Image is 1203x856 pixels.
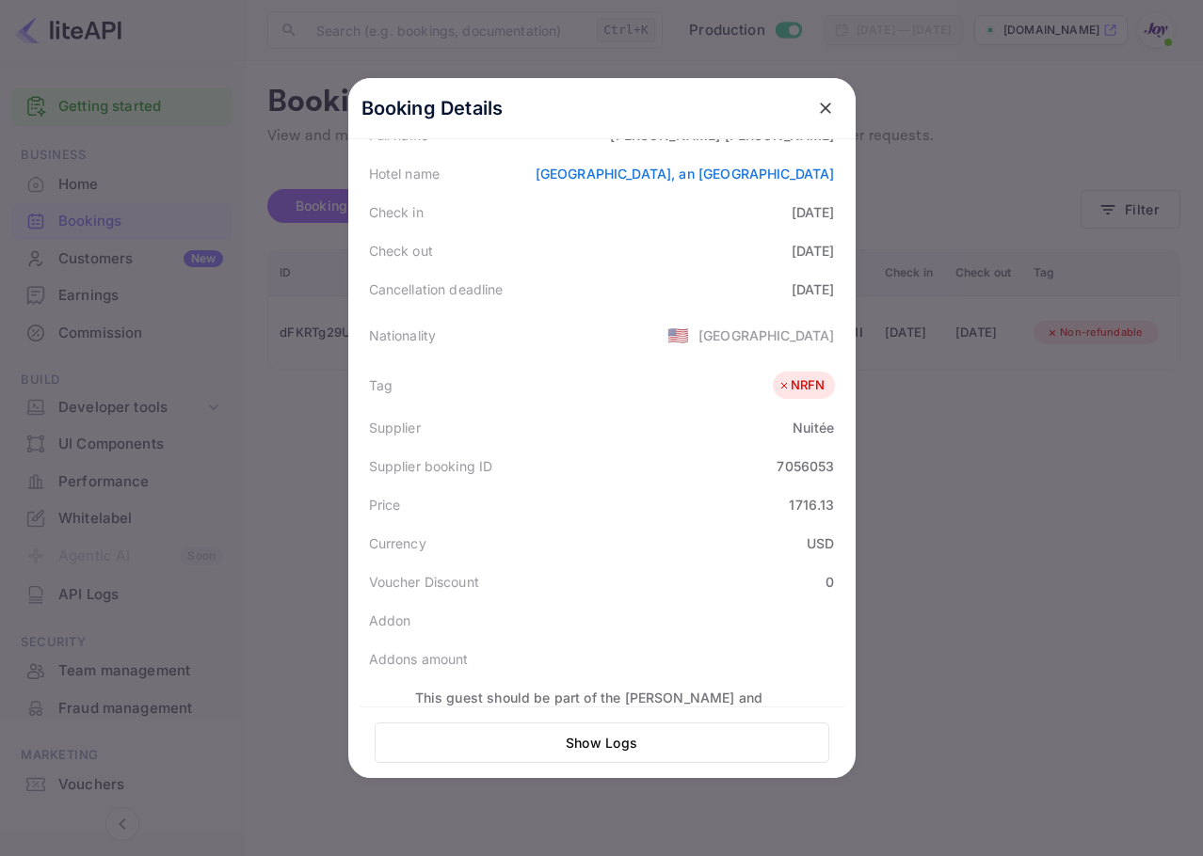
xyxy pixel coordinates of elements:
a: [GEOGRAPHIC_DATA], an [GEOGRAPHIC_DATA] [536,166,835,182]
div: NRFN [778,376,826,395]
div: Nationality [369,325,437,345]
button: close [809,91,842,125]
div: Price [369,495,401,515]
div: [DATE] [792,279,835,299]
div: Supplier booking ID [369,456,493,476]
div: Addons amount [369,649,469,669]
div: [GEOGRAPHIC_DATA] [698,325,835,345]
div: Check in [369,202,424,222]
div: USD [807,533,834,553]
p: Booking Details [361,94,504,122]
button: Show Logs [375,722,829,763]
div: Check out [369,241,433,261]
div: Cancellation deadline [369,279,504,299]
div: [DATE] [792,202,835,222]
div: 1716.13 [789,495,834,515]
div: Hotel name [369,164,441,183]
div: This guest should be part of the [PERSON_NAME] and [PERSON_NAME] room block. We had booking issue... [415,688,835,786]
div: Currency [369,533,426,553]
div: [DATE] [792,241,835,261]
div: Tag [369,375,393,395]
div: 0 [826,572,834,592]
div: Addon [369,610,411,630]
div: Nuitée [793,418,835,437]
div: Supplier [369,418,421,437]
span: United States [667,318,689,352]
div: 7056053 [777,456,834,476]
div: Voucher Discount [369,572,479,592]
